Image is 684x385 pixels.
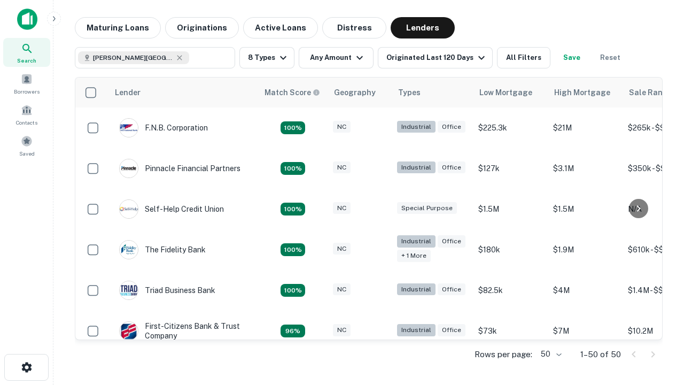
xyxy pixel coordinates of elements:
[120,119,138,137] img: picture
[265,87,320,98] div: Capitalize uses an advanced AI algorithm to match your search with the best lender. The match sco...
[548,107,623,148] td: $21M
[120,159,138,178] img: picture
[537,346,563,362] div: 50
[243,17,318,38] button: Active Loans
[281,325,305,337] div: Matching Properties: 7, hasApolloMatch: undefined
[438,235,465,248] div: Office
[328,78,392,107] th: Geography
[281,121,305,134] div: Matching Properties: 9, hasApolloMatch: undefined
[479,86,532,99] div: Low Mortgage
[239,47,294,68] button: 8 Types
[391,17,455,38] button: Lenders
[333,283,351,296] div: NC
[120,322,138,340] img: picture
[333,324,351,336] div: NC
[386,51,488,64] div: Originated Last 120 Days
[108,78,258,107] th: Lender
[397,121,436,133] div: Industrial
[3,131,50,160] a: Saved
[281,162,305,175] div: Matching Properties: 13, hasApolloMatch: undefined
[120,200,138,218] img: picture
[554,86,610,99] div: High Mortgage
[397,250,431,262] div: + 1 more
[398,86,421,99] div: Types
[115,86,141,99] div: Lender
[3,100,50,129] a: Contacts
[473,107,548,148] td: $225.3k
[119,281,215,300] div: Triad Business Bank
[19,149,35,158] span: Saved
[580,348,621,361] p: 1–50 of 50
[473,270,548,311] td: $82.5k
[473,78,548,107] th: Low Mortgage
[473,189,548,229] td: $1.5M
[397,161,436,174] div: Industrial
[281,243,305,256] div: Matching Properties: 13, hasApolloMatch: undefined
[548,229,623,270] td: $1.9M
[378,47,493,68] button: Originated Last 120 Days
[16,118,37,127] span: Contacts
[120,241,138,259] img: picture
[322,17,386,38] button: Distress
[3,69,50,98] a: Borrowers
[258,78,328,107] th: Capitalize uses an advanced AI algorithm to match your search with the best lender. The match sco...
[397,283,436,296] div: Industrial
[548,270,623,311] td: $4M
[14,87,40,96] span: Borrowers
[299,47,374,68] button: Any Amount
[548,311,623,351] td: $7M
[548,189,623,229] td: $1.5M
[397,235,436,248] div: Industrial
[75,17,161,38] button: Maturing Loans
[281,203,305,215] div: Matching Properties: 11, hasApolloMatch: undefined
[333,243,351,255] div: NC
[548,148,623,189] td: $3.1M
[120,281,138,299] img: picture
[3,38,50,67] a: Search
[265,87,318,98] h6: Match Score
[17,9,37,30] img: capitalize-icon.png
[555,47,589,68] button: Save your search to get updates of matches that match your search criteria.
[334,86,376,99] div: Geography
[333,202,351,214] div: NC
[397,202,457,214] div: Special Purpose
[165,17,239,38] button: Originations
[119,240,206,259] div: The Fidelity Bank
[548,78,623,107] th: High Mortgage
[473,311,548,351] td: $73k
[631,299,684,351] iframe: Chat Widget
[333,161,351,174] div: NC
[281,284,305,297] div: Matching Properties: 8, hasApolloMatch: undefined
[438,283,465,296] div: Office
[438,161,465,174] div: Office
[438,121,465,133] div: Office
[119,321,247,341] div: First-citizens Bank & Trust Company
[17,56,36,65] span: Search
[392,78,473,107] th: Types
[473,148,548,189] td: $127k
[438,324,465,336] div: Office
[93,53,173,63] span: [PERSON_NAME][GEOGRAPHIC_DATA], [GEOGRAPHIC_DATA]
[119,159,240,178] div: Pinnacle Financial Partners
[497,47,550,68] button: All Filters
[475,348,532,361] p: Rows per page:
[333,121,351,133] div: NC
[593,47,627,68] button: Reset
[119,199,224,219] div: Self-help Credit Union
[473,229,548,270] td: $180k
[397,324,436,336] div: Industrial
[119,118,208,137] div: F.n.b. Corporation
